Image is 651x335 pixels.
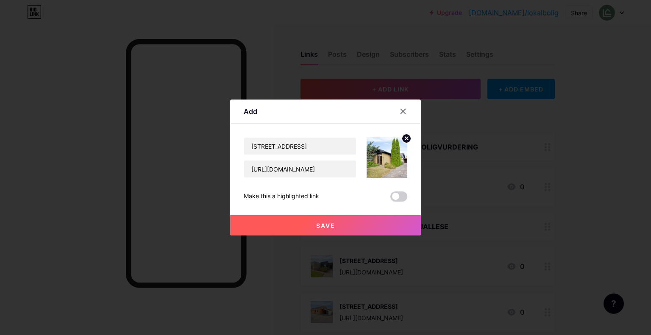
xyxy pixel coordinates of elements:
span: Save [316,222,335,229]
div: Add [244,106,257,116]
input: URL [244,161,356,177]
input: Title [244,138,356,155]
img: link_thumbnail [367,137,407,178]
button: Save [230,215,421,235]
div: Make this a highlighted link [244,191,319,202]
